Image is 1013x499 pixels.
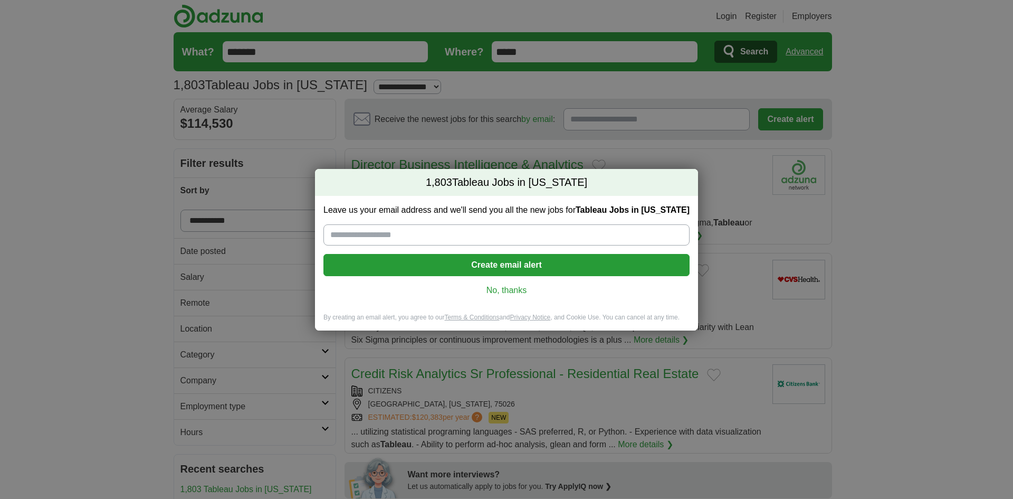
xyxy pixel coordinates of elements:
a: No, thanks [332,285,681,296]
h2: Tableau Jobs in [US_STATE] [315,169,698,196]
a: Privacy Notice [510,314,551,321]
strong: Tableau Jobs in [US_STATE] [576,205,690,214]
span: 1,803 [426,175,452,190]
a: Terms & Conditions [444,314,499,321]
div: By creating an email alert, you agree to our and , and Cookie Use. You can cancel at any time. [315,313,698,331]
button: Create email alert [323,254,690,276]
label: Leave us your email address and we'll send you all the new jobs for [323,204,690,216]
